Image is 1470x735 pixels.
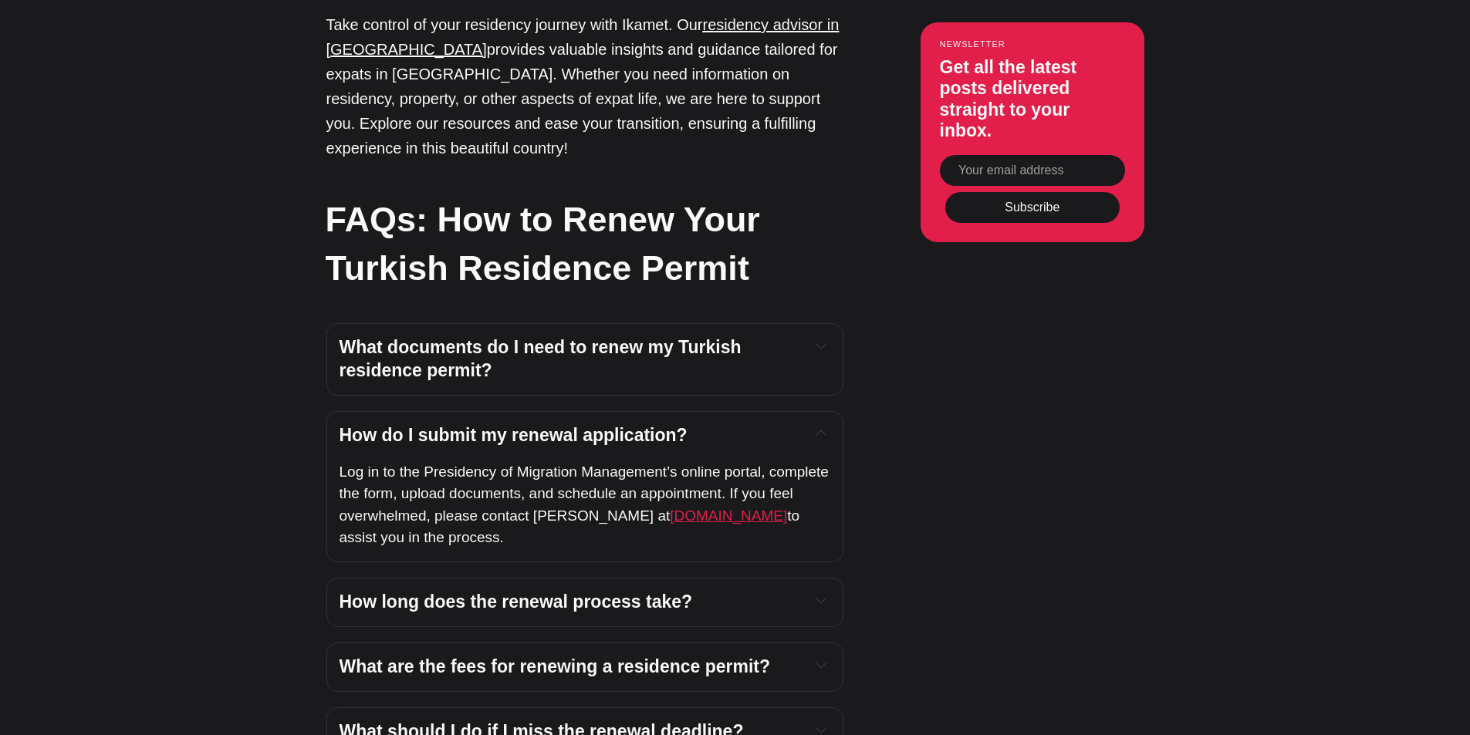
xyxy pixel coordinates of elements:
button: Expand toggle to read content [813,336,830,355]
span: What documents do I need to renew my Turkish residence permit? [340,337,746,380]
button: Expand toggle to read content [813,591,830,609]
span: How do I submit my renewal application? [340,425,688,445]
strong: FAQs: How to Renew Your Turkish Residence Permit [326,200,760,288]
p: Take control of your residency journey with Ikamet. Our provides valuable insights and guidance t... [326,12,843,160]
input: Your email address [940,155,1125,186]
span: How long does the renewal process take? [340,592,693,612]
button: Subscribe [945,192,1120,223]
h3: Get all the latest posts delivered straight to your inbox. [940,57,1125,142]
button: Expand toggle to read content [813,424,830,443]
span: Log in to the Presidency of Migration Management’s online portal, complete the form, upload docum... [340,464,833,524]
span: What are the fees for renewing a residence permit? [340,656,771,676]
small: Newsletter [940,39,1125,49]
a: [DOMAIN_NAME] [670,507,787,524]
button: Expand toggle to read content [813,656,830,674]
